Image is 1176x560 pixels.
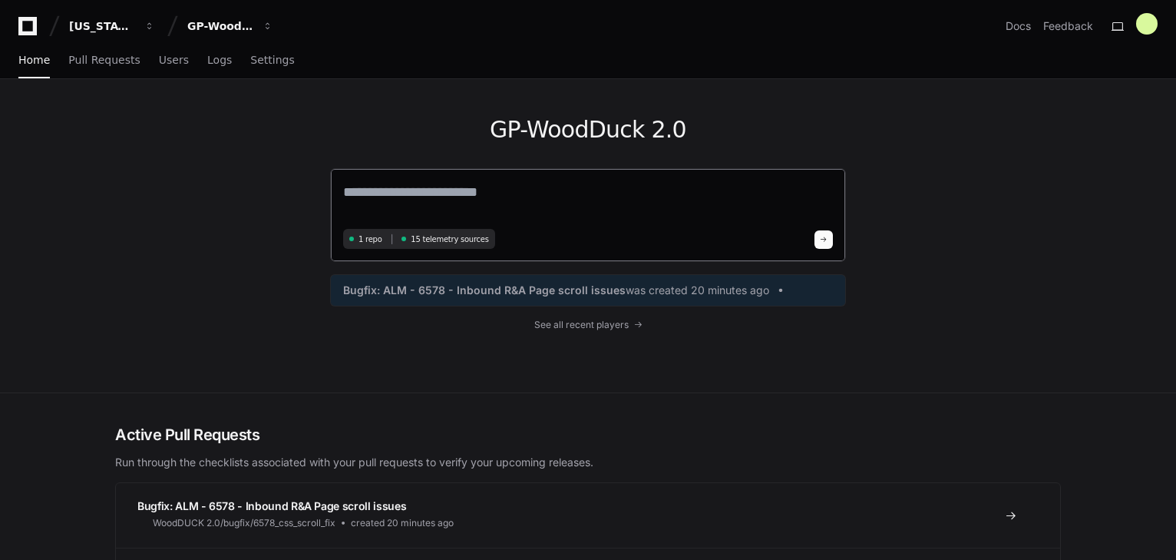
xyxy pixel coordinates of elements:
span: Pull Requests [68,55,140,65]
span: WoodDUCK 2.0/bugfix/6578_css_scroll_fix [153,517,335,529]
a: Bugfix: ALM - 6578 - Inbound R&A Page scroll issueswas created 20 minutes ago [343,283,833,298]
p: Run through the checklists associated with your pull requests to verify your upcoming releases. [115,455,1061,470]
span: Users [159,55,189,65]
a: Pull Requests [68,43,140,78]
h1: GP-WoodDuck 2.0 [330,116,846,144]
span: See all recent players [534,319,629,331]
span: 1 repo [358,234,382,245]
a: Users [159,43,189,78]
span: Logs [207,55,232,65]
a: Docs [1006,18,1031,34]
a: Bugfix: ALM - 6578 - Inbound R&A Page scroll issuesWoodDUCK 2.0/bugfix/6578_css_scroll_fixcreated... [116,483,1060,548]
div: GP-WoodDuck 2.0 [187,18,253,34]
h2: Active Pull Requests [115,424,1061,446]
button: [US_STATE] Pacific [63,12,161,40]
span: Bugfix: ALM - 6578 - Inbound R&A Page scroll issues [137,499,406,512]
span: Settings [250,55,294,65]
span: created 20 minutes ago [351,517,454,529]
div: [US_STATE] Pacific [69,18,135,34]
a: Logs [207,43,232,78]
span: 15 telemetry sources [411,234,488,245]
button: Feedback [1043,18,1093,34]
a: Settings [250,43,294,78]
a: See all recent players [330,319,846,331]
a: Home [18,43,50,78]
button: GP-WoodDuck 2.0 [181,12,279,40]
span: was created 20 minutes ago [626,283,769,298]
span: Home [18,55,50,65]
span: Bugfix: ALM - 6578 - Inbound R&A Page scroll issues [343,283,626,298]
